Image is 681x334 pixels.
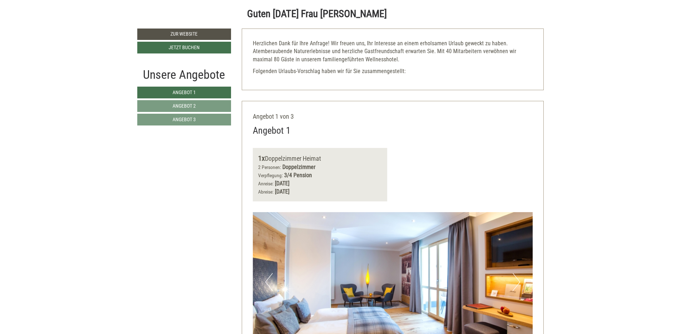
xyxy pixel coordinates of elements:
[253,67,533,76] p: Folgenden Urlaubs-Vorschlag haben wir für Sie zusammengestellt:
[282,164,316,170] b: Doppelzimmer
[258,153,382,164] div: Doppelzimmer Heimat
[258,173,283,178] small: Verpflegung:
[258,189,273,195] small: Abreise:
[284,172,312,179] b: 3/4 Pension
[258,164,281,170] small: 2 Personen:
[253,124,291,137] div: Angebot 1
[275,180,290,187] b: [DATE]
[258,154,265,163] b: 1x
[513,273,520,291] button: Next
[275,188,290,195] b: [DATE]
[247,9,387,20] h1: Guten [DATE] Frau [PERSON_NAME]
[253,113,294,120] span: Angebot 1 von 3
[173,117,196,122] span: Angebot 3
[258,181,273,186] small: Anreise:
[137,42,231,53] a: Jetzt buchen
[253,40,533,64] p: Herzlichen Dank für Ihre Anfrage! Wir freuen uns, Ihr Interesse an einem erholsamen Urlaub geweck...
[137,66,231,83] div: Unsere Angebote
[137,29,231,40] a: Zur Website
[173,103,196,109] span: Angebot 2
[173,89,196,95] span: Angebot 1
[265,273,273,291] button: Previous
